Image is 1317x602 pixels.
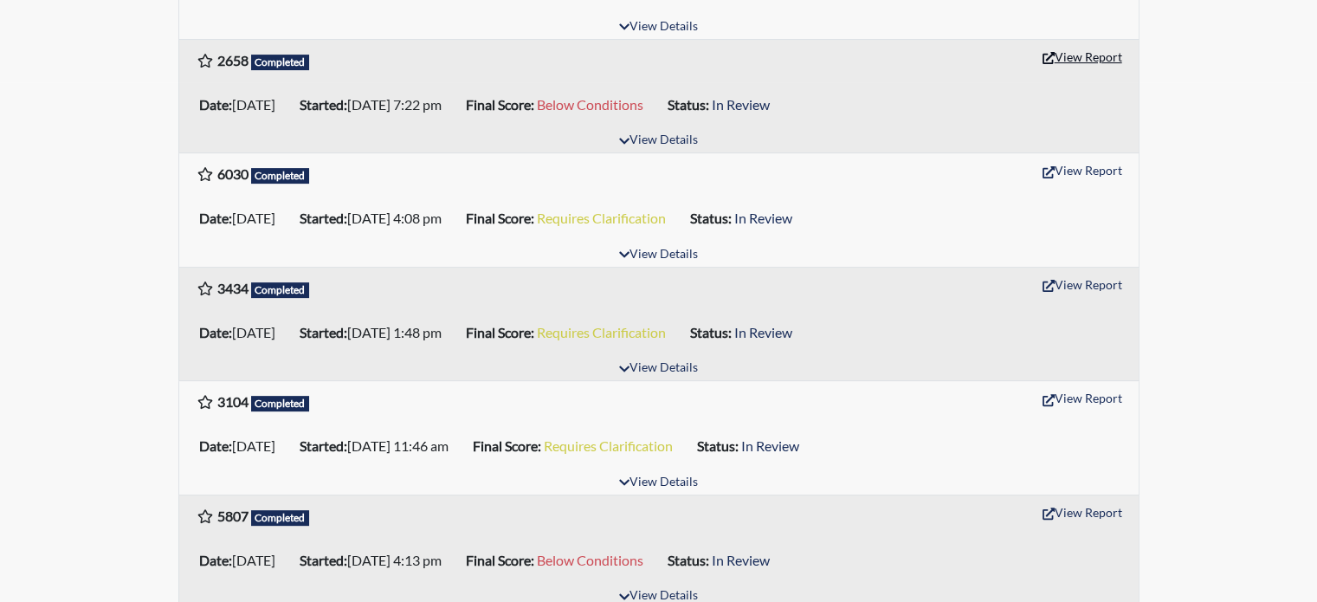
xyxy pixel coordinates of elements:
[192,204,293,232] li: [DATE]
[611,471,706,495] button: View Details
[668,552,709,568] b: Status:
[611,357,706,380] button: View Details
[1035,157,1130,184] button: View Report
[293,91,459,119] li: [DATE] 7:22 pm
[199,96,232,113] b: Date:
[611,243,706,267] button: View Details
[466,210,534,226] b: Final Score:
[192,432,293,460] li: [DATE]
[1035,271,1130,298] button: View Report
[251,510,310,526] span: Completed
[192,91,293,119] li: [DATE]
[199,437,232,454] b: Date:
[473,437,541,454] b: Final Score:
[251,55,310,70] span: Completed
[300,437,347,454] b: Started:
[300,552,347,568] b: Started:
[537,324,666,340] span: Requires Clarification
[1035,499,1130,526] button: View Report
[300,210,347,226] b: Started:
[611,16,706,39] button: View Details
[300,96,347,113] b: Started:
[293,547,459,574] li: [DATE] 4:13 pm
[251,282,310,298] span: Completed
[217,393,249,410] b: 3104
[199,324,232,340] b: Date:
[712,96,770,113] span: In Review
[217,165,249,182] b: 6030
[217,280,249,296] b: 3434
[712,552,770,568] span: In Review
[192,547,293,574] li: [DATE]
[537,552,643,568] span: Below Conditions
[251,168,310,184] span: Completed
[466,324,534,340] b: Final Score:
[466,552,534,568] b: Final Score:
[199,552,232,568] b: Date:
[293,319,459,346] li: [DATE] 1:48 pm
[690,324,732,340] b: Status:
[1035,43,1130,70] button: View Report
[734,210,792,226] span: In Review
[293,432,466,460] li: [DATE] 11:46 am
[217,52,249,68] b: 2658
[1035,385,1130,411] button: View Report
[293,204,459,232] li: [DATE] 4:08 pm
[537,96,643,113] span: Below Conditions
[537,210,666,226] span: Requires Clarification
[217,508,249,524] b: 5807
[611,129,706,152] button: View Details
[544,437,673,454] span: Requires Clarification
[300,324,347,340] b: Started:
[192,319,293,346] li: [DATE]
[668,96,709,113] b: Status:
[734,324,792,340] span: In Review
[741,437,799,454] span: In Review
[199,210,232,226] b: Date:
[690,210,732,226] b: Status:
[466,96,534,113] b: Final Score:
[251,396,310,411] span: Completed
[697,437,739,454] b: Status:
